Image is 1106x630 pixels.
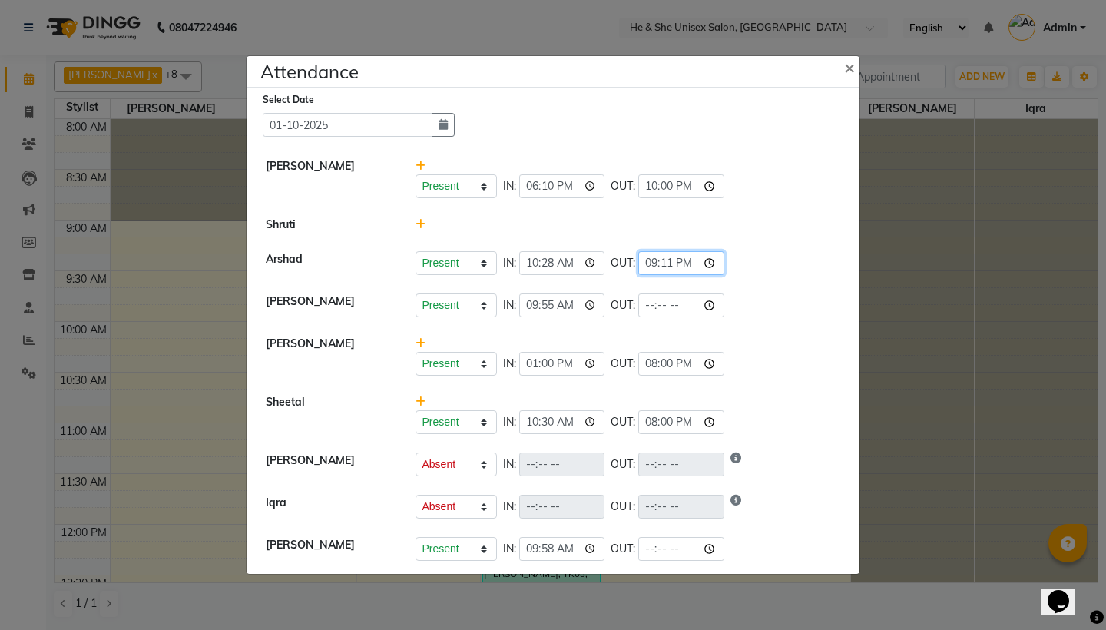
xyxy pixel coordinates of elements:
[263,113,432,137] input: Select date
[832,45,870,88] button: Close
[611,297,635,313] span: OUT:
[254,293,404,317] div: [PERSON_NAME]
[611,255,635,271] span: OUT:
[254,336,404,376] div: [PERSON_NAME]
[611,356,635,372] span: OUT:
[503,499,516,515] span: IN:
[254,217,404,233] div: Shruti
[503,541,516,557] span: IN:
[730,453,741,476] i: Show reason
[730,495,741,519] i: Show reason
[611,456,635,472] span: OUT:
[503,255,516,271] span: IN:
[254,537,404,561] div: [PERSON_NAME]
[254,495,404,519] div: Iqra
[263,93,314,107] label: Select Date
[611,541,635,557] span: OUT:
[260,58,359,85] h4: Attendance
[503,356,516,372] span: IN:
[254,158,404,198] div: [PERSON_NAME]
[254,394,404,434] div: Sheetal
[503,414,516,430] span: IN:
[611,499,635,515] span: OUT:
[844,55,855,78] span: ×
[611,414,635,430] span: OUT:
[611,178,635,194] span: OUT:
[503,456,516,472] span: IN:
[503,297,516,313] span: IN:
[1041,569,1091,615] iframe: chat widget
[254,453,404,476] div: [PERSON_NAME]
[254,251,404,275] div: Arshad
[503,178,516,194] span: IN:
